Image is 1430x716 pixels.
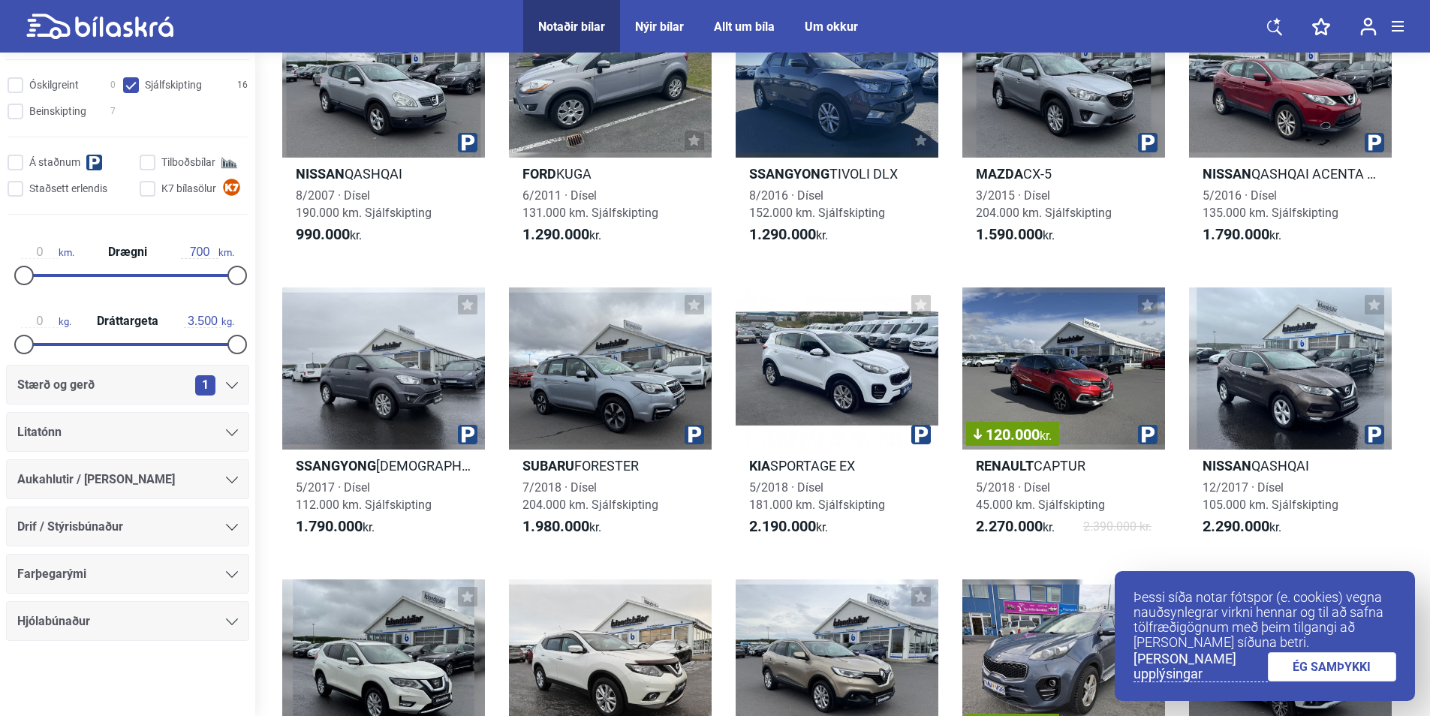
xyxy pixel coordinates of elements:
img: parking.png [911,425,931,444]
span: Stærð og gerð [17,375,95,396]
a: Nýir bílar [635,20,684,34]
b: 1.290.000 [749,225,816,243]
span: 0 [110,77,116,93]
h2: CX-5 [962,165,1165,182]
b: 2.190.000 [749,517,816,535]
span: Drægni [104,246,151,258]
img: user-login.svg [1360,17,1377,36]
h2: SPORTAGE EX [736,457,938,474]
b: Kia [749,458,770,474]
p: Þessi síða notar fótspor (e. cookies) vegna nauðsynlegrar virkni hennar og til að safna tölfræðig... [1133,590,1396,650]
b: Subaru [522,458,574,474]
b: Ford [522,166,556,182]
span: 5/2016 · Dísel 135.000 km. Sjálfskipting [1203,188,1338,220]
span: kg. [184,314,234,328]
a: Notaðir bílar [538,20,605,34]
span: kr. [749,518,828,536]
b: Mazda [976,166,1023,182]
b: 990.000 [296,225,350,243]
h2: QASHQAI [1189,457,1392,474]
span: Litatónn [17,422,62,443]
a: Um okkur [805,20,858,34]
a: 120.000kr.RenaultCAPTUR5/2018 · Dísel45.000 km. Sjálfskipting2.270.000kr.2.390.000 kr. [962,287,1165,549]
img: parking.png [458,425,477,444]
span: kr. [296,226,362,244]
a: [PERSON_NAME] upplýsingar [1133,651,1268,682]
span: Á staðnum [29,155,80,170]
h2: [DEMOGRAPHIC_DATA] [282,457,485,474]
span: Dráttargeta [93,315,162,327]
img: parking.png [1365,133,1384,152]
b: 1.790.000 [296,517,363,535]
h2: TIVOLI DLX [736,165,938,182]
span: kr. [522,226,601,244]
a: SubaruFORESTER7/2018 · Dísel204.000 km. Sjálfskipting1.980.000kr. [509,287,712,549]
span: 6/2011 · Dísel 131.000 km. Sjálfskipting [522,188,658,220]
h2: KUGA [509,165,712,182]
span: Drif / Stýrisbúnaður [17,516,123,537]
b: Renault [976,458,1034,474]
span: 7 [110,104,116,119]
a: Allt um bíla [714,20,775,34]
span: 1 [195,375,215,396]
img: parking.png [1365,425,1384,444]
b: 1.980.000 [522,517,589,535]
span: kr. [976,518,1055,536]
a: NissanQASHQAI12/2017 · Dísel105.000 km. Sjálfskipting2.290.000kr. [1189,287,1392,549]
span: Farþegarými [17,564,86,585]
b: Nissan [296,166,345,182]
a: ÉG SAMÞYKKI [1268,652,1397,681]
img: parking.png [1138,425,1158,444]
span: 120.000 [974,427,1052,442]
b: Nissan [1203,166,1251,182]
h2: CAPTUR [962,457,1165,474]
img: parking.png [1138,133,1158,152]
span: kr. [1040,429,1052,443]
span: 8/2007 · Dísel 190.000 km. Sjálfskipting [296,188,432,220]
span: Óskilgreint [29,77,79,93]
span: Staðsett erlendis [29,181,107,197]
span: Sjálfskipting [145,77,202,93]
b: 1.290.000 [522,225,589,243]
a: KiaSPORTAGE EX5/2018 · Dísel181.000 km. Sjálfskipting2.190.000kr. [736,287,938,549]
span: kr. [522,518,601,536]
span: kr. [749,226,828,244]
span: 5/2017 · Dísel 112.000 km. Sjálfskipting [296,480,432,512]
span: km. [181,245,234,259]
span: kr. [976,226,1055,244]
a: Ssangyong[DEMOGRAPHIC_DATA]5/2017 · Dísel112.000 km. Sjálfskipting1.790.000kr. [282,287,485,549]
img: parking.png [458,133,477,152]
span: 8/2016 · Dísel 152.000 km. Sjálfskipting [749,188,885,220]
h2: QASHQAI ACENTA 2WD [1189,165,1392,182]
b: 2.290.000 [1203,517,1269,535]
span: K7 bílasölur [161,181,216,197]
b: 1.590.000 [976,225,1043,243]
span: Tilboðsbílar [161,155,215,170]
span: 7/2018 · Dísel 204.000 km. Sjálfskipting [522,480,658,512]
span: 5/2018 · Dísel 45.000 km. Sjálfskipting [976,480,1105,512]
span: kr. [296,518,375,536]
span: 5/2018 · Dísel 181.000 km. Sjálfskipting [749,480,885,512]
h2: FORESTER [509,457,712,474]
span: 12/2017 · Dísel 105.000 km. Sjálfskipting [1203,480,1338,512]
span: 3/2015 · Dísel 204.000 km. Sjálfskipting [976,188,1112,220]
b: 2.270.000 [976,517,1043,535]
span: kr. [1203,226,1281,244]
span: km. [21,245,74,259]
h2: QASHQAI [282,165,485,182]
span: Aukahlutir / [PERSON_NAME] [17,469,175,490]
span: kr. [1203,518,1281,536]
b: Ssangyong [749,166,829,182]
b: Ssangyong [296,458,376,474]
span: 2.390.000 kr. [1083,518,1152,536]
span: kg. [21,314,71,328]
b: 1.790.000 [1203,225,1269,243]
span: 16 [237,77,248,93]
span: Hjólabúnaður [17,611,90,632]
img: parking.png [685,425,704,444]
span: Beinskipting [29,104,86,119]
